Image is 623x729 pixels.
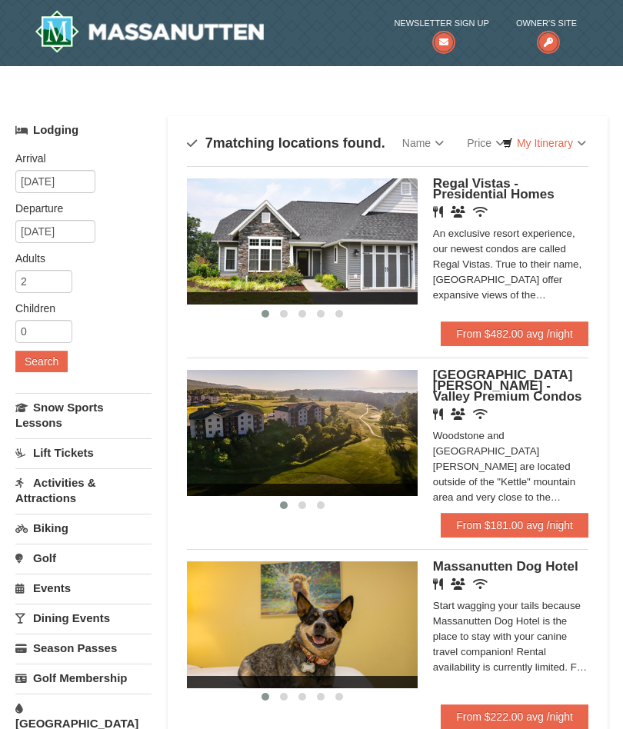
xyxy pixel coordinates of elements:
[433,598,588,675] div: Start wagging your tails because Massanutten Dog Hotel is the place to stay with your canine trav...
[15,201,140,216] label: Departure
[15,514,152,542] a: Biking
[15,116,152,144] a: Lodging
[441,321,588,346] a: From $482.00 avg /night
[473,408,488,420] i: Wireless Internet (free)
[451,578,465,590] i: Banquet Facilities
[15,664,152,692] a: Golf Membership
[15,351,68,372] button: Search
[15,634,152,662] a: Season Passes
[15,151,140,166] label: Arrival
[15,574,152,602] a: Events
[433,206,443,218] i: Restaurant
[15,251,140,266] label: Adults
[455,128,516,158] a: Price
[473,578,488,590] i: Wireless Internet (free)
[492,131,596,155] a: My Itinerary
[15,604,152,632] a: Dining Events
[441,513,588,538] a: From $181.00 avg /night
[451,206,465,218] i: Banquet Facilities
[15,438,152,467] a: Lift Tickets
[433,368,582,404] span: [GEOGRAPHIC_DATA][PERSON_NAME] - Valley Premium Condos
[35,10,264,53] img: Massanutten Resort Logo
[15,393,152,437] a: Snow Sports Lessons
[516,15,577,47] a: Owner's Site
[433,226,588,303] div: An exclusive resort experience, our newest condos are called Regal Vistas. True to their name, [G...
[433,559,578,574] span: Massanutten Dog Hotel
[516,15,577,31] span: Owner's Site
[473,206,488,218] i: Wireless Internet (free)
[391,128,455,158] a: Name
[433,578,443,590] i: Restaurant
[441,704,588,729] a: From $222.00 avg /night
[433,428,588,505] div: Woodstone and [GEOGRAPHIC_DATA][PERSON_NAME] are located outside of the "Kettle" mountain area an...
[394,15,488,47] a: Newsletter Sign Up
[433,408,443,420] i: Restaurant
[394,15,488,31] span: Newsletter Sign Up
[15,468,152,512] a: Activities & Attractions
[433,176,555,201] span: Regal Vistas - Presidential Homes
[15,301,140,316] label: Children
[35,10,264,53] a: Massanutten Resort
[15,544,152,572] a: Golf
[451,408,465,420] i: Banquet Facilities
